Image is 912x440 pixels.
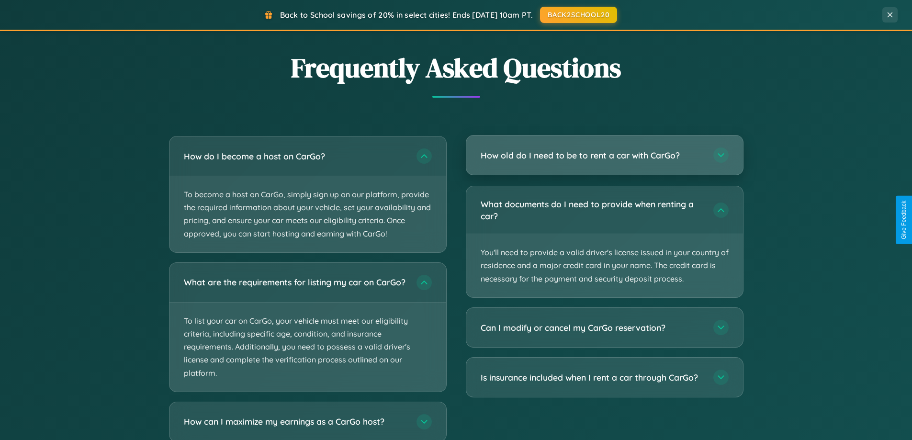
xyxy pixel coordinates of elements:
[184,150,407,162] h3: How do I become a host on CarGo?
[481,149,704,161] h3: How old do I need to be to rent a car with CarGo?
[901,201,907,239] div: Give Feedback
[169,49,743,86] h2: Frequently Asked Questions
[481,198,704,222] h3: What documents do I need to provide when renting a car?
[481,372,704,384] h3: Is insurance included when I rent a car through CarGo?
[169,176,446,252] p: To become a host on CarGo, simply sign up on our platform, provide the required information about...
[280,10,533,20] span: Back to School savings of 20% in select cities! Ends [DATE] 10am PT.
[481,322,704,334] h3: Can I modify or cancel my CarGo reservation?
[184,276,407,288] h3: What are the requirements for listing my car on CarGo?
[540,7,617,23] button: BACK2SCHOOL20
[184,416,407,428] h3: How can I maximize my earnings as a CarGo host?
[169,303,446,392] p: To list your car on CarGo, your vehicle must meet our eligibility criteria, including specific ag...
[466,234,743,297] p: You'll need to provide a valid driver's license issued in your country of residence and a major c...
